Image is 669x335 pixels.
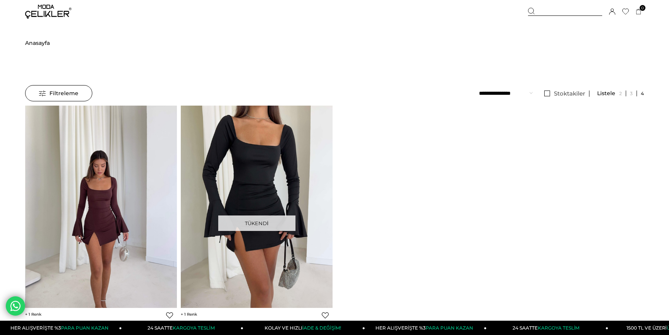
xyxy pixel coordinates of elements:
span: PARA PUAN KAZAN [61,325,109,331]
a: Anasayfa [25,23,50,63]
a: Yırtmaçlı Straplez Detay Mini Dina Siyah Kadın Elbise 26K012 [181,320,333,326]
span: 1 [25,312,41,317]
a: Favorilere Ekle [166,312,173,319]
a: 0 [636,9,642,15]
span: İADE & DEĞİŞİM! [302,325,341,331]
a: HER ALIŞVERİŞTE %3PARA PUAN KAZAN [365,321,487,335]
span: PARA PUAN KAZAN [426,325,473,331]
img: Yırtmaçlı Straplez Detay Mini Dina Siyah Kadın Elbise 26K012 [181,105,333,308]
a: 24 SAATTEKARGOYA TESLİM [487,321,608,335]
a: KOLAY VE HIZLIİADE & DEĞİŞİM! [243,321,365,335]
a: Favorilere Ekle [322,312,329,319]
span: Stoktakiler [554,90,585,97]
a: Yırtmaçlı Starplez Detay Mini Dina Kahve Kadın Elbise 26K012 [25,320,177,326]
img: logo [25,5,71,19]
span: KARGOYA TESLİM [173,325,214,331]
a: Stoktakiler [540,91,589,97]
span: KARGOYA TESLİM [538,325,579,331]
li: > [25,23,50,63]
span: 0 [640,5,645,11]
img: Yırtmaçlı Starplez Detay Mini Dina Kahve Kadın Elbise 26K012 [25,105,177,308]
span: Filtreleme [39,85,78,101]
a: 24 SAATTEKARGOYA TESLİM [122,321,243,335]
span: 1 [181,312,197,317]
